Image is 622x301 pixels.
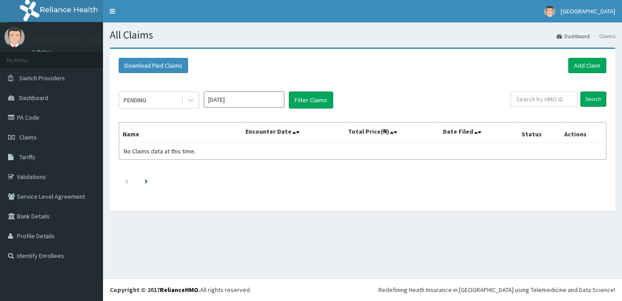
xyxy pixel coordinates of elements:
th: Encounter Date [242,122,344,143]
p: [GEOGRAPHIC_DATA] [31,36,105,44]
span: No Claims data at this time. [124,147,196,155]
th: Name [119,122,242,143]
a: RelianceHMO [160,286,198,294]
a: Dashboard [557,32,590,40]
button: Filter Claims [289,92,333,109]
footer: All rights reserved. [103,278,622,301]
th: Actions [560,122,606,143]
li: Claims [591,32,615,40]
input: Search [580,92,606,107]
button: Download Paid Claims [119,58,188,73]
img: User Image [4,27,25,47]
div: Redefining Heath Insurance in [GEOGRAPHIC_DATA] using Telemedicine and Data Science! [378,285,615,294]
span: Dashboard [19,94,48,102]
span: Claims [19,133,37,141]
th: Status [518,122,560,143]
th: Date Filed [439,122,518,143]
strong: Copyright © 2017 . [110,286,200,294]
a: Add Claim [568,58,606,73]
div: PENDING [124,96,146,105]
a: Online [31,49,53,55]
input: Search by HMO ID [510,92,577,107]
span: Switch Providers [19,74,65,82]
span: [GEOGRAPHIC_DATA] [561,7,615,15]
img: User Image [544,6,555,17]
a: Previous page [124,177,129,185]
span: Tariffs [19,153,35,161]
th: Total Price(₦) [344,122,439,143]
input: Select Month and Year [204,92,284,108]
h1: All Claims [110,29,615,41]
a: Next page [145,177,148,185]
